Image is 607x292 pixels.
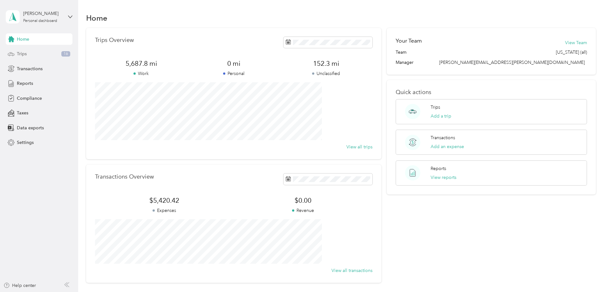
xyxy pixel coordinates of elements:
h2: Your Team [396,37,422,45]
span: Transactions [17,65,43,72]
span: 16 [61,51,70,57]
span: 152.3 mi [280,59,372,68]
span: [PERSON_NAME][EMAIL_ADDRESS][PERSON_NAME][DOMAIN_NAME] [439,60,585,65]
span: [US_STATE] (all) [556,49,587,56]
button: View reports [431,174,456,181]
div: [PERSON_NAME] [23,10,63,17]
button: Help center [3,282,36,289]
p: Revenue [234,207,372,214]
p: Trips Overview [95,37,134,44]
div: Personal dashboard [23,19,57,23]
p: Reports [431,165,446,172]
span: Settings [17,139,34,146]
span: Data exports [17,125,44,131]
p: Work [95,70,188,77]
p: Quick actions [396,89,587,96]
span: 5,687.8 mi [95,59,188,68]
p: Trips [431,104,440,111]
p: Expenses [95,207,234,214]
button: Add a trip [431,113,451,119]
span: Compliance [17,95,42,102]
p: Personal [188,70,280,77]
button: View all transactions [331,267,372,274]
p: Transactions [431,134,455,141]
p: Unclassified [280,70,372,77]
span: 0 mi [188,59,280,68]
span: Reports [17,80,33,87]
button: View Team [565,39,587,46]
span: Team [396,49,406,56]
span: Taxes [17,110,28,116]
h1: Home [86,15,107,21]
button: View all trips [346,144,372,150]
span: Manager [396,59,413,66]
span: Trips [17,51,27,57]
button: Add an expense [431,143,464,150]
span: $5,420.42 [95,196,234,205]
span: $0.00 [234,196,372,205]
p: Transactions Overview [95,173,154,180]
span: Home [17,36,29,43]
iframe: Everlance-gr Chat Button Frame [571,256,607,292]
